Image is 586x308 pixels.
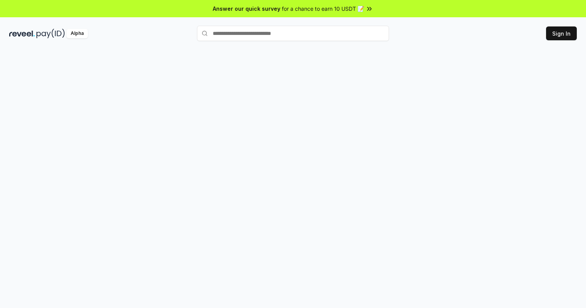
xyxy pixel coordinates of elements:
img: pay_id [36,29,65,38]
div: Alpha [66,29,88,38]
button: Sign In [546,26,577,40]
img: reveel_dark [9,29,35,38]
span: Answer our quick survey [213,5,280,13]
span: for a chance to earn 10 USDT 📝 [282,5,364,13]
